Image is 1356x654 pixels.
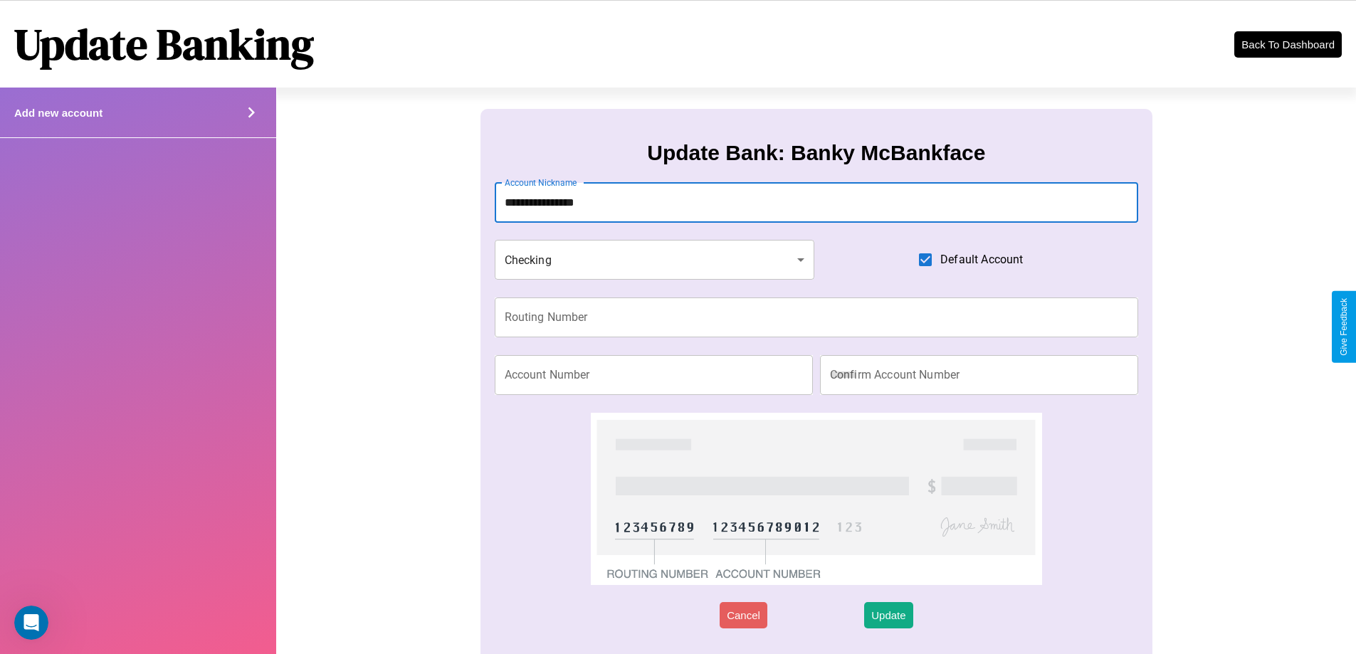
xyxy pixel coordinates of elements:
button: Update [864,602,913,628]
label: Account Nickname [505,176,577,189]
div: Checking [495,240,815,280]
h4: Add new account [14,107,103,119]
iframe: Intercom live chat [14,606,48,640]
button: Cancel [720,602,767,628]
img: check [591,413,1041,585]
span: Default Account [940,251,1023,268]
h3: Update Bank: Banky McBankface [647,141,985,165]
h1: Update Banking [14,15,314,73]
button: Back To Dashboard [1234,31,1342,58]
div: Give Feedback [1339,298,1349,356]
